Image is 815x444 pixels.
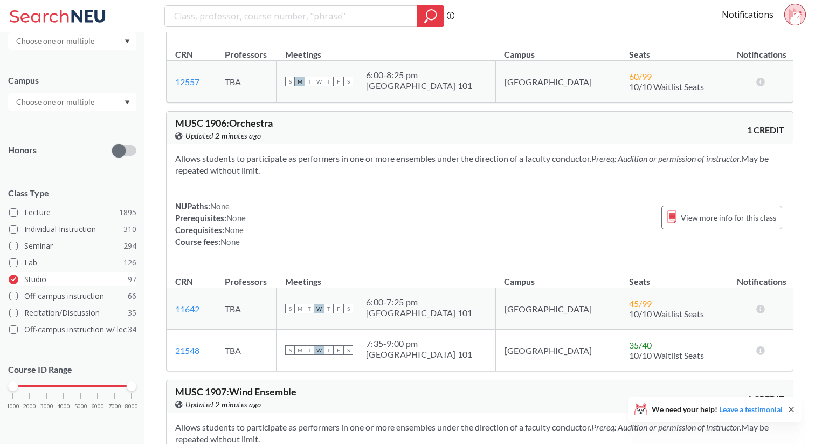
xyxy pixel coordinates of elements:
[730,265,793,288] th: Notifications
[57,404,70,409] span: 4000
[277,265,496,288] th: Meetings
[216,61,277,103] td: TBA
[11,35,101,47] input: Choose one or multiple
[681,211,776,224] span: View more info for this class
[40,404,53,409] span: 3000
[285,77,295,86] span: S
[305,304,314,313] span: T
[591,153,741,163] i: Prereq: Audition or permission of instructor.
[123,257,136,269] span: 126
[8,187,136,199] span: Class Type
[343,345,353,355] span: S
[495,265,620,288] th: Campus
[277,38,496,61] th: Meetings
[220,237,240,247] span: None
[295,345,305,355] span: M
[9,323,136,337] label: Off-campus instruction w/ lec
[125,100,130,105] svg: Dropdown arrow
[128,307,136,319] span: 35
[324,77,334,86] span: T
[334,77,343,86] span: F
[224,225,244,235] span: None
[175,117,273,129] span: MUSC 1906 : Orchestra
[719,405,783,414] a: Leave a testimonial
[495,330,620,371] td: [GEOGRAPHIC_DATA]
[324,345,334,355] span: T
[722,9,773,21] a: Notifications
[175,153,784,176] section: Allows students to participate as performers in one or more ensembles under the direction of a fa...
[216,288,277,330] td: TBA
[324,304,334,313] span: T
[305,345,314,355] span: T
[366,297,472,308] div: 6:00 - 7:25 pm
[8,74,136,86] div: Campus
[295,304,305,313] span: M
[216,265,277,288] th: Professors
[173,7,410,25] input: Class, professor, course number, "phrase"
[747,124,784,136] span: 1 CREDIT
[314,77,324,86] span: W
[343,77,353,86] span: S
[175,304,199,314] a: 11642
[629,350,704,360] span: 10/10 Waitlist Seats
[629,81,704,92] span: 10/10 Waitlist Seats
[620,265,730,288] th: Seats
[747,393,784,405] span: 1 CREDIT
[334,304,343,313] span: F
[652,406,783,413] span: We need your help!
[175,49,193,60] div: CRN
[366,338,472,349] div: 7:35 - 9:00 pm
[8,93,136,111] div: Dropdown arrow
[495,38,620,61] th: Campus
[9,272,136,286] label: Studio
[295,77,305,86] span: M
[23,404,36,409] span: 2000
[175,276,193,288] div: CRN
[6,404,19,409] span: 1000
[314,304,324,313] span: W
[91,404,104,409] span: 6000
[8,32,136,50] div: Dropdown arrow
[495,288,620,330] td: [GEOGRAPHIC_DATA]
[175,77,199,87] a: 12557
[119,207,136,218] span: 1895
[175,386,296,398] span: MUSC 1907 : Wind Ensemble
[128,290,136,302] span: 66
[9,206,136,220] label: Lecture
[9,289,136,303] label: Off-campus instruction
[305,77,314,86] span: T
[366,70,472,80] div: 6:00 - 8:25 pm
[210,201,230,211] span: None
[629,71,652,81] span: 60 / 99
[226,213,246,223] span: None
[216,38,277,61] th: Professors
[125,39,130,44] svg: Dropdown arrow
[175,345,199,356] a: 21548
[285,345,295,355] span: S
[629,298,652,309] span: 45 / 99
[629,309,704,319] span: 10/10 Waitlist Seats
[185,399,261,411] span: Updated 2 minutes ago
[185,130,261,142] span: Updated 2 minutes ago
[366,308,472,318] div: [GEOGRAPHIC_DATA] 101
[216,330,277,371] td: TBA
[128,274,136,285] span: 97
[730,38,793,61] th: Notifications
[108,404,121,409] span: 7000
[8,144,37,156] p: Honors
[495,61,620,103] td: [GEOGRAPHIC_DATA]
[9,239,136,253] label: Seminar
[11,95,101,108] input: Choose one or multiple
[620,38,730,61] th: Seats
[366,80,472,91] div: [GEOGRAPHIC_DATA] 101
[629,340,652,350] span: 35 / 40
[9,306,136,320] label: Recitation/Discussion
[424,9,437,24] svg: magnifying glass
[123,223,136,235] span: 310
[591,422,741,432] i: Prereq: Audition or permission of instructor.
[8,364,136,376] p: Course ID Range
[9,256,136,270] label: Lab
[417,5,444,27] div: magnifying glass
[285,304,295,313] span: S
[366,349,472,360] div: [GEOGRAPHIC_DATA] 101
